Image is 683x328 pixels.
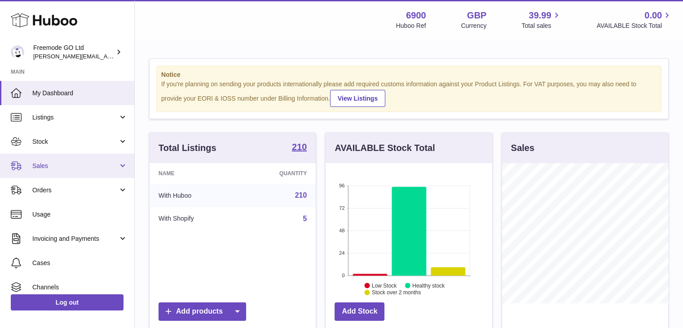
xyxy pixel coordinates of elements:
[32,186,118,195] span: Orders
[529,9,551,22] span: 39.99
[32,235,118,243] span: Invoicing and Payments
[159,302,246,321] a: Add products
[330,90,385,107] a: View Listings
[32,113,118,122] span: Listings
[32,283,128,292] span: Channels
[412,282,445,288] text: Healthy stock
[11,294,123,310] a: Log out
[150,184,239,207] td: With Huboo
[596,9,672,30] a: 0.00 AVAILABLE Stock Total
[339,183,345,188] text: 96
[239,163,316,184] th: Quantity
[303,215,307,222] a: 5
[161,71,657,79] strong: Notice
[32,89,128,98] span: My Dashboard
[521,9,561,30] a: 39.99 Total sales
[161,80,657,107] div: If you're planning on sending your products internationally please add required customs informati...
[295,191,307,199] a: 210
[339,250,345,256] text: 24
[596,22,672,30] span: AVAILABLE Stock Total
[32,259,128,267] span: Cases
[339,205,345,211] text: 72
[159,142,216,154] h3: Total Listings
[396,22,426,30] div: Huboo Ref
[292,142,307,151] strong: 210
[32,210,128,219] span: Usage
[467,9,486,22] strong: GBP
[461,22,487,30] div: Currency
[342,273,345,278] text: 0
[372,289,421,296] text: Stock over 2 months
[521,22,561,30] span: Total sales
[335,142,435,154] h3: AVAILABLE Stock Total
[150,163,239,184] th: Name
[32,162,118,170] span: Sales
[11,45,24,59] img: lenka.smikniarova@gioteck.com
[32,137,118,146] span: Stock
[372,282,397,288] text: Low Stock
[33,44,114,61] div: Freemode GO Ltd
[339,228,345,233] text: 48
[644,9,662,22] span: 0.00
[335,302,384,321] a: Add Stock
[150,207,239,230] td: With Shopify
[406,9,426,22] strong: 6900
[511,142,534,154] h3: Sales
[33,53,180,60] span: [PERSON_NAME][EMAIL_ADDRESS][DOMAIN_NAME]
[292,142,307,153] a: 210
